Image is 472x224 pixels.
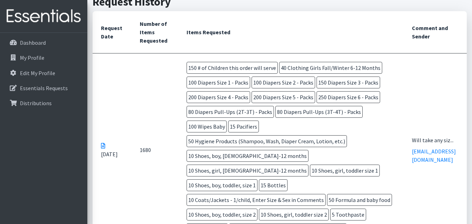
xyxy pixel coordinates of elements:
[187,150,308,162] span: 10 Shoes, boy, [DEMOGRAPHIC_DATA]-12 months
[187,194,326,206] span: 10 Coats/Jackets - 1/child, Enter Size & Sex in Comments
[187,121,227,132] span: 100 Wipes Baby
[228,121,259,132] span: 15 Pacifiers
[279,62,382,74] span: 40 Clothing Girls Fall/Winter 6-12 Months
[20,39,46,46] p: Dashboard
[310,165,380,176] span: 10 Shoes, girl, toddler size 1
[187,165,308,176] span: 10 Shoes, girl, [DEMOGRAPHIC_DATA]-12 months
[259,179,288,191] span: 15 Bottles
[131,11,178,53] th: Number of Items Requested
[20,100,52,107] p: Distributions
[3,5,85,28] img: HumanEssentials
[187,209,257,221] span: 10 Shoes, boy, toddler, size 2
[187,106,274,118] span: 80 Diapers Pull-Ups (2T-3T) - Packs
[3,36,85,50] a: Dashboard
[259,209,329,221] span: 10 Shoes, girl, toddler size 2
[20,85,68,92] p: Essentials Requests
[252,91,315,103] span: 200 Diapers Size 5 - Packs
[187,62,278,74] span: 150 # of Children this order will serve
[187,77,250,88] span: 100 Diapers Size 1 - Packs
[327,194,392,206] span: 50 Formula and baby food
[404,11,467,53] th: Comment and Sender
[20,70,55,77] p: Edit My Profile
[178,11,404,53] th: Items Requested
[3,81,85,95] a: Essentials Requests
[187,91,250,103] span: 200 Diapers Size 4 - Packs
[187,135,347,147] span: 50 Hygiene Products (Shampoo, Wash, Diaper Cream, Lotion, etc.)
[330,209,366,221] span: 5 Toothpaste
[20,54,44,61] p: My Profile
[3,51,85,65] a: My Profile
[412,148,456,163] a: [EMAIL_ADDRESS][DOMAIN_NAME]
[412,136,458,144] div: Will take any siz...
[93,11,131,53] th: Request Date
[252,77,315,88] span: 100 Diapers Size 2 - Packs
[275,106,363,118] span: 80 Diapers Pull-Ups (3T-4T) - Packs
[317,77,380,88] span: 150 Diapers Size 3 - Packs
[3,66,85,80] a: Edit My Profile
[3,96,85,110] a: Distributions
[317,91,380,103] span: 250 Diapers Size 6 - Packs
[187,179,257,191] span: 10 Shoes, boy, toddler, size 1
